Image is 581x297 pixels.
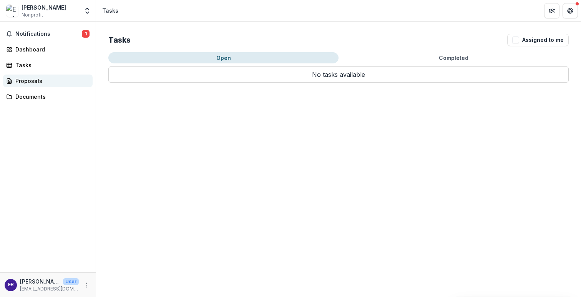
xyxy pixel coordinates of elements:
[102,7,118,15] div: Tasks
[108,52,339,63] button: Open
[507,34,569,46] button: Assigned to me
[563,3,578,18] button: Get Help
[15,61,86,69] div: Tasks
[20,277,60,285] p: [PERSON_NAME]
[15,45,86,53] div: Dashboard
[82,30,90,38] span: 1
[22,12,43,18] span: Nonprofit
[63,278,79,285] p: User
[3,75,93,87] a: Proposals
[339,52,569,63] button: Completed
[20,285,79,292] p: [EMAIL_ADDRESS][DOMAIN_NAME]
[108,35,131,45] h2: Tasks
[544,3,559,18] button: Partners
[82,3,93,18] button: Open entity switcher
[82,280,91,290] button: More
[15,77,86,85] div: Proposals
[6,5,18,17] img: Emily Jane Rundlet
[108,66,569,83] p: No tasks available
[3,43,93,56] a: Dashboard
[99,5,121,16] nav: breadcrumb
[22,3,66,12] div: [PERSON_NAME]
[15,93,86,101] div: Documents
[3,28,93,40] button: Notifications1
[15,31,82,37] span: Notifications
[8,282,14,287] div: Emily Jane Rundlet
[3,59,93,71] a: Tasks
[3,90,93,103] a: Documents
